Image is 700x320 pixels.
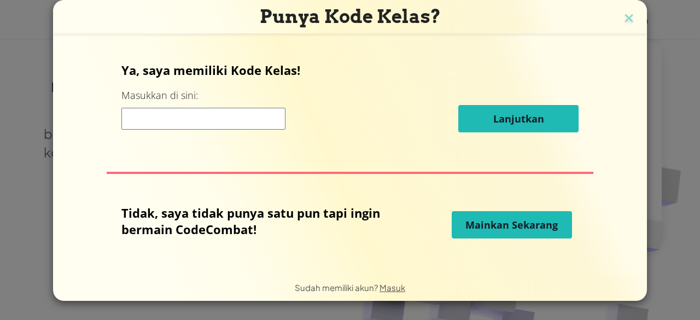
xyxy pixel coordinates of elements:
[380,282,405,293] a: Masuk
[295,282,380,293] span: Sudah memiliki akun?
[622,11,636,27] img: close icon
[458,105,579,132] button: Lanjutkan
[121,62,579,78] p: Ya, saya memiliki Kode Kelas!
[465,218,558,231] span: Mainkan Sekarang
[260,5,441,27] span: Punya Kode Kelas?
[121,89,198,102] label: Masukkan di sini:
[493,112,544,125] span: Lanjutkan
[121,205,390,237] p: Tidak, saya tidak punya satu pun tapi ingin bermain CodeCombat!
[452,211,572,238] button: Mainkan Sekarang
